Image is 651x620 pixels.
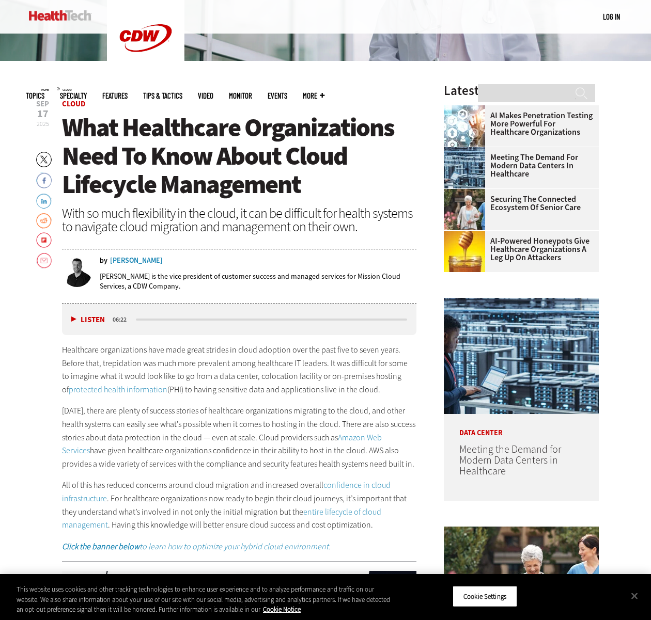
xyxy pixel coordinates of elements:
span: What Healthcare Organizations Need To Know About Cloud Lifecycle Management [62,110,394,201]
img: Home [29,10,91,21]
a: Video [198,92,213,100]
p: Data Center [444,414,599,437]
a: protected health information [69,384,167,395]
span: 17 [36,109,49,119]
a: Tips & Tactics [143,92,182,100]
a: More information about your privacy [263,605,301,614]
span: More [303,92,324,100]
img: JP Pagluica [62,257,92,287]
a: [PERSON_NAME] [110,257,163,264]
div: With so much flexibility in the cloud, it can be difficult for health systems to navigate cloud m... [62,206,416,233]
a: Securing the Connected Ecosystem of Senior Care [444,195,593,212]
img: Healthcare and hacking concept [444,105,485,147]
p: [DATE], there are plenty of success stories of healthcare organizations migrating to the cloud, a... [62,404,416,470]
div: This website uses cookies and other tracking technologies to enhance user experience and to analy... [17,584,391,615]
a: AI-Powered Honeypots Give Healthcare Organizations a Leg Up on Attackers [444,237,593,262]
button: Listen [71,316,105,324]
a: jar of honey with a honey dipper [444,231,490,239]
a: CDW [107,68,184,79]
a: Meeting the Demand for Modern Data Centers in Healthcare [444,153,593,178]
img: jar of honey with a honey dipper [444,231,485,272]
a: Click the banner belowto learn how to optimize your hybrid cloud environment. [62,541,331,552]
a: MonITor [229,92,252,100]
strong: Click the banner below [62,541,139,552]
img: engineer with laptop overlooking data center [444,147,485,188]
a: AI Makes Penetration Testing More Powerful for Healthcare Organizations [444,112,593,136]
span: Topics [26,92,44,100]
p: Healthcare organizations have made great strides in cloud adoption over the past five to seven ye... [62,343,416,396]
div: duration [111,315,134,324]
em: to learn how to optimize your hybrid cloud environment. [62,541,331,552]
img: nurse walks with senior woman through a garden [444,189,485,230]
a: confidence in cloud infrastructure [62,480,391,504]
a: Features [102,92,128,100]
span: by [100,257,107,264]
p: [PERSON_NAME] is the vice president of customer success and managed services for Mission Cloud Se... [100,272,416,291]
div: media player [62,304,416,335]
div: User menu [603,11,620,22]
a: Healthcare and hacking concept [444,105,490,114]
span: 2025 [37,120,49,128]
a: engineer with laptop overlooking data center [444,147,490,155]
button: Close [623,584,646,607]
a: Meeting the Demand for Modern Data Centers in Healthcare [459,442,561,478]
h3: Latest Articles [444,84,599,97]
p: All of this has reduced concerns around cloud migration and increased overall . For healthcare or... [62,479,416,531]
a: Events [268,92,287,100]
button: Cookie Settings [453,585,517,607]
img: engineer with laptop overlooking data center [444,298,599,414]
a: nurse walks with senior woman through a garden [444,189,490,197]
a: Log in [603,12,620,21]
span: Specialty [60,92,87,100]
